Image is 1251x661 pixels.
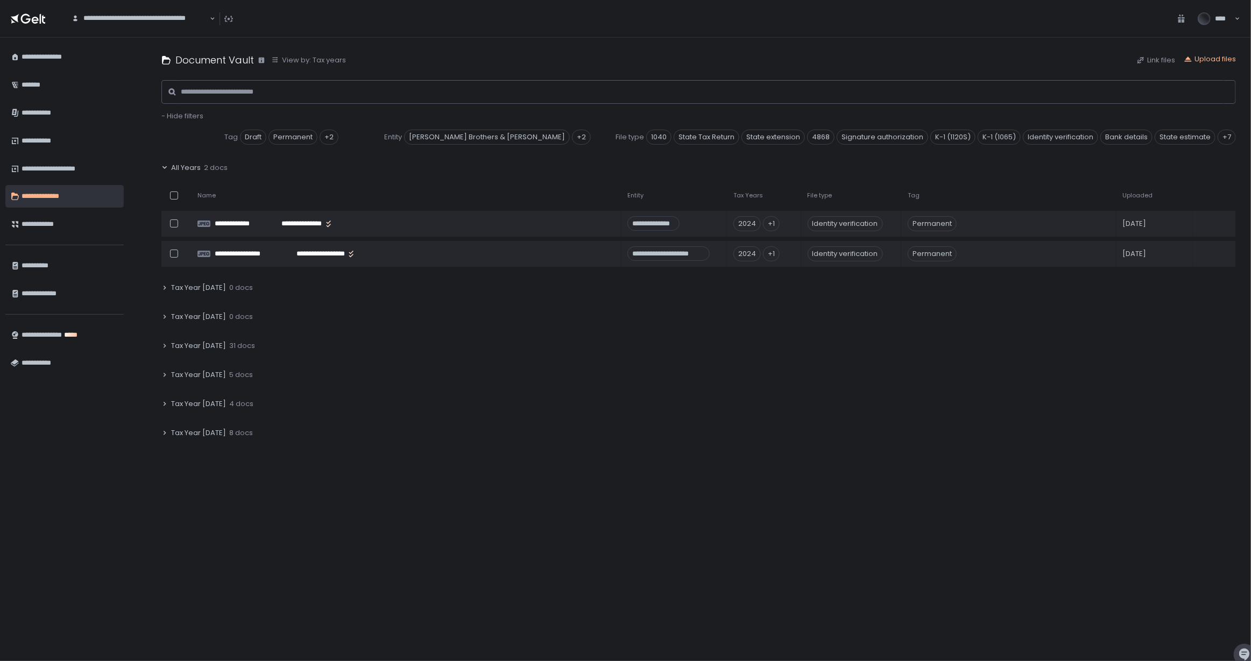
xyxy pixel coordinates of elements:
span: All Years [171,163,201,173]
span: 2 docs [204,163,228,173]
span: 0 docs [229,283,253,293]
button: View by: Tax years [271,55,346,65]
span: 1040 [646,130,672,145]
span: File type [808,191,832,200]
span: 5 docs [229,370,253,380]
span: Entity [627,191,644,200]
div: Identity verification [808,246,883,261]
span: [DATE] [1123,219,1147,229]
div: +2 [572,130,591,145]
span: Tax Year [DATE] [171,428,226,438]
span: 4 docs [229,399,253,409]
span: 8 docs [229,428,253,438]
div: +2 [320,130,338,145]
button: Link files [1136,55,1175,65]
div: 2024 [733,246,761,261]
span: State extension [741,130,805,145]
span: K-1 (1120S) [930,130,976,145]
div: +1 [763,216,780,231]
span: Tax Year [DATE] [171,312,226,322]
span: Tag [224,132,238,142]
span: Draft [240,130,266,145]
span: State estimate [1155,130,1215,145]
span: State Tax Return [674,130,739,145]
span: Signature authorization [837,130,928,145]
span: Permanent [268,130,317,145]
span: 4868 [807,130,835,145]
span: 0 docs [229,312,253,322]
span: Tax Year [DATE] [171,370,226,380]
span: K-1 (1065) [978,130,1021,145]
span: Tax Year [DATE] [171,341,226,351]
div: Search for option [65,8,215,30]
span: Permanent [908,246,957,261]
span: File type [616,132,644,142]
span: [PERSON_NAME] Brothers & [PERSON_NAME] [404,130,570,145]
span: Entity [384,132,402,142]
span: 31 docs [229,341,255,351]
span: Name [197,191,216,200]
span: Bank details [1100,130,1153,145]
span: Tax Years [733,191,763,200]
div: Identity verification [808,216,883,231]
input: Search for option [72,23,209,34]
button: Upload files [1184,54,1236,64]
div: +1 [763,246,780,261]
span: Permanent [908,216,957,231]
span: Identity verification [1023,130,1098,145]
span: Tax Year [DATE] [171,399,226,409]
div: +7 [1218,130,1236,145]
button: - Hide filters [161,111,203,121]
span: [DATE] [1123,249,1147,259]
span: Tag [908,191,920,200]
span: Uploaded [1123,191,1153,200]
div: 2024 [733,216,761,231]
span: Tax Year [DATE] [171,283,226,293]
h1: Document Vault [175,53,254,67]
